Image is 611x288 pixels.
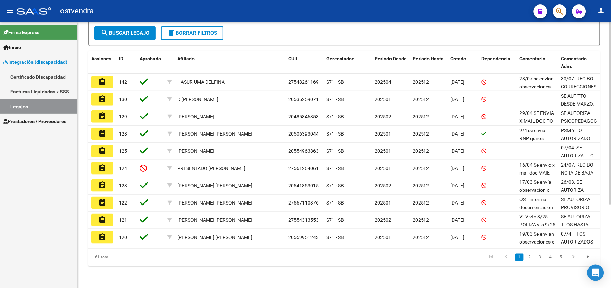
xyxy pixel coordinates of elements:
span: 202512 [413,217,429,223]
span: 120 [119,235,127,240]
span: 27567110376 [288,200,319,206]
span: S71 - SB [326,235,344,240]
span: 20506393044 [288,131,319,137]
span: 20541853015 [288,183,319,188]
span: 202501 [375,200,391,206]
span: Dependencia [482,56,511,61]
div: HASUR UMA DELFINA [177,78,225,86]
button: Borrar Filtros [161,26,223,40]
div: [PERSON_NAME] [PERSON_NAME] [177,182,252,190]
span: Gerenciador [326,56,354,61]
a: go to first page [485,254,498,261]
span: [DATE] [451,148,465,154]
a: 4 [546,254,555,261]
span: 20559951243 [288,235,319,240]
span: - ostvendra [55,3,94,19]
span: Firma Express [3,29,39,36]
datatable-header-cell: Aprobado [137,51,164,74]
span: Periodo Desde [375,56,407,61]
span: Afiliado [177,56,195,61]
span: S71 - SB [326,131,344,137]
span: 130 [119,97,127,102]
a: go to next page [567,254,580,261]
span: 202512 [413,166,429,171]
datatable-header-cell: Afiliado [175,51,285,74]
mat-icon: assignment [98,198,106,207]
span: SE AUTORIZA TTOS HASTA NOV 25 X VTO DE CUD. PRESENTAR DOCU LEGAL TRASLADO ACTUALIZADOS [561,214,597,274]
span: 19/03 Se envian observaciones x mail 21/04 se envio x mail MAIE y PSICOPE [520,231,555,268]
span: 202512 [413,200,429,206]
span: 142 [119,79,127,85]
span: 202501 [375,148,391,154]
span: 16/04 Se envio x mail doc MAIE [520,162,555,176]
span: 123 [119,183,127,188]
div: D [PERSON_NAME] [177,96,218,103]
span: [DATE] [451,114,465,119]
datatable-header-cell: Periodo Desde [372,51,410,74]
span: 26/03. SE AUTORIZA PRESTACIONES. [561,179,597,201]
a: go to last page [582,254,595,261]
span: 202501 [375,131,391,137]
div: [PERSON_NAME] [PERSON_NAME] [177,130,252,138]
a: go to previous page [500,254,513,261]
a: 3 [536,254,544,261]
datatable-header-cell: ID [116,51,137,74]
span: [DATE] [451,97,465,102]
span: 202501 [375,235,391,240]
span: 20554963863 [288,148,319,154]
div: PRESENTADO [PERSON_NAME] [177,165,245,172]
a: 5 [557,254,565,261]
datatable-header-cell: Comentario Adm. [558,51,600,74]
span: 125 [119,148,127,154]
span: 29/04 SE ENVIA X MAIL DOC TO [520,110,554,124]
span: [DATE] [451,235,465,240]
span: 20485846353 [288,114,319,119]
span: 202504 [375,79,391,85]
mat-icon: menu [6,7,14,15]
span: S71 - SB [326,79,344,85]
span: 129 [119,114,127,119]
button: Buscar Legajo [94,26,156,40]
span: Acciones [91,56,111,61]
datatable-header-cell: Gerenciador [323,51,372,74]
li: page 4 [545,251,556,263]
span: [DATE] [451,200,465,206]
span: 202512 [413,148,429,154]
span: 202502 [375,217,391,223]
mat-icon: assignment [98,216,106,224]
span: OST informa documentación correcta, esperando aprobación para emitir autorización. [520,197,555,249]
span: Creado [451,56,467,61]
div: [PERSON_NAME] [177,113,214,121]
li: page 2 [525,251,535,263]
span: 9/4 se envia RNP quiros (kinesio) x mail [520,128,552,149]
span: S71 - SB [326,183,344,188]
span: Buscar Legajo [101,30,149,36]
li: page 1 [514,251,525,263]
div: 61 total [88,249,189,266]
span: Comentario Adm. [561,56,587,69]
mat-icon: search [101,29,109,37]
datatable-header-cell: Acciones [88,51,116,74]
span: S71 - SB [326,97,344,102]
span: 128 [119,131,127,137]
mat-icon: assignment [98,181,106,189]
mat-icon: assignment [98,129,106,138]
div: Open Intercom Messenger [587,265,604,281]
span: 20535259071 [288,97,319,102]
mat-icon: assignment [98,233,106,241]
span: 202501 [375,166,391,171]
span: 202512 [413,97,429,102]
span: 202502 [375,183,391,188]
span: S71 - SB [326,148,344,154]
span: Comentario [520,56,546,61]
span: 17/03 Se envía observación x mail. Esperando aprobación para emitir la autorización [520,179,555,224]
span: [DATE] [451,79,465,85]
span: [DATE] [451,166,465,171]
div: [PERSON_NAME] [PERSON_NAME] [177,234,252,241]
span: 30/07. RECIBO CORRECCIONES. PSICOLOGIA SE AUTORIZA PROVISORIAMENTE DE AGOSTO HASTA OCTUBRE 2025, ... [561,76,605,168]
mat-icon: assignment [98,112,106,120]
div: [PERSON_NAME] [177,147,214,155]
span: CUIL [288,56,299,61]
span: 27548261169 [288,79,319,85]
span: Inicio [3,43,21,51]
